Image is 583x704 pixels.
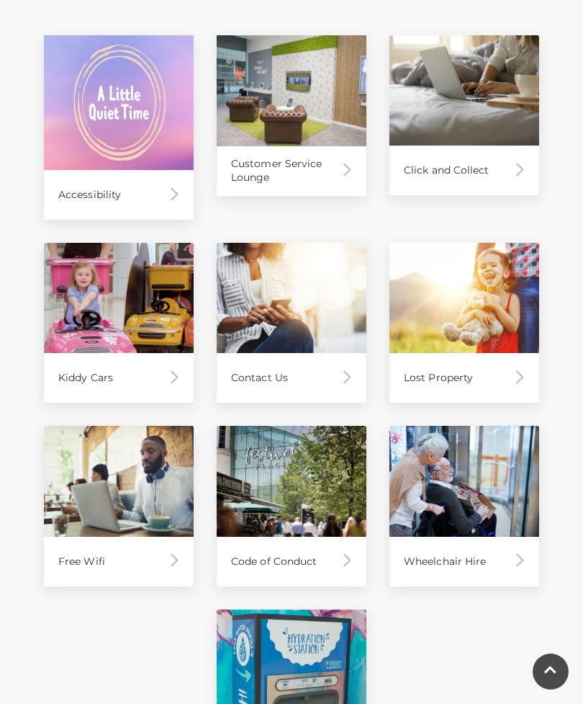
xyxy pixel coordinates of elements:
div: Code of Conduct [217,537,366,587]
a: Lost Property [389,243,539,403]
div: Wheelchair Hire [389,537,539,587]
div: Customer Service Lounge [217,146,366,196]
a: Wheelchair Hire [389,426,539,586]
div: Click and Collect [389,146,539,195]
div: Lost Property [389,353,539,403]
a: Free Wifi [44,426,194,586]
div: Free Wifi [44,537,194,587]
div: Kiddy Cars [44,353,194,403]
a: Click and Collect [389,35,539,195]
a: Kiddy Cars [44,243,194,403]
a: Contact Us [217,243,366,403]
div: Accessibility [44,170,194,220]
a: Accessibility [44,35,194,220]
a: Customer Service Lounge [217,35,366,196]
div: Contact Us [217,353,366,403]
a: Code of Conduct [217,426,366,586]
